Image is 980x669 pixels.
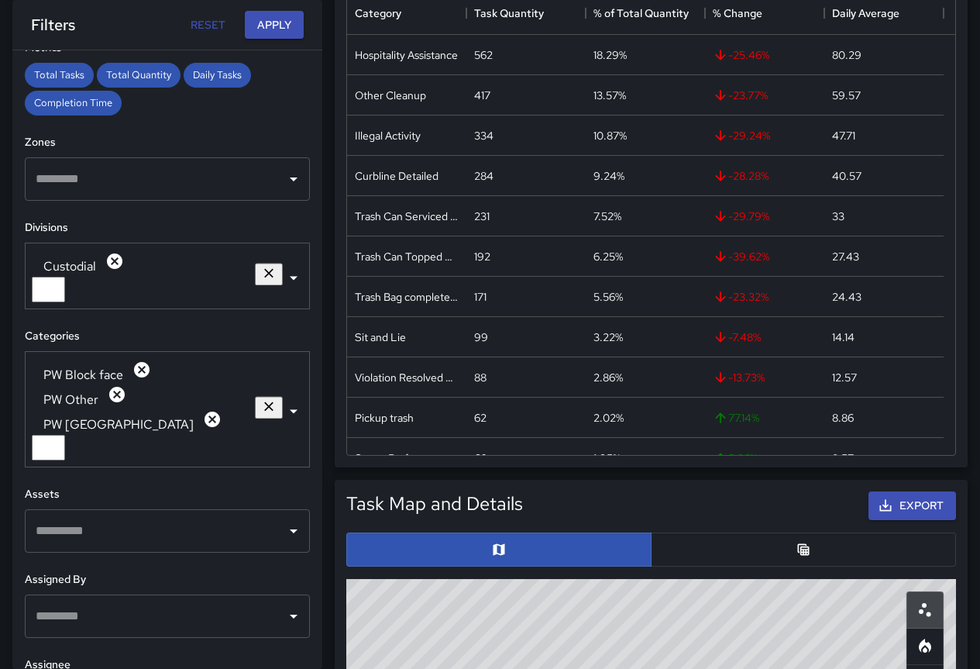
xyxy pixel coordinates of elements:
[832,329,854,345] div: 14.14
[25,571,310,588] h6: Assigned By
[491,542,507,557] svg: Map
[255,263,283,285] button: Clear
[34,258,105,274] span: Custodial
[346,533,652,567] button: Map
[355,370,459,385] div: Violation Resolved Jaywalking
[593,209,621,224] div: 7.52%
[916,637,934,656] svg: Heatmap
[832,168,861,184] div: 40.57
[593,450,621,466] div: 1.95%
[832,128,855,143] div: 47.71
[906,628,944,665] button: Heatmap
[832,88,861,103] div: 59.57
[34,252,257,274] div: Custodial
[713,209,769,224] span: -29.79 %
[713,329,761,345] span: -7.48 %
[97,68,181,81] span: Total Quantity
[255,396,283,419] button: Clear
[184,63,251,88] div: Daily Tasks
[593,47,627,63] div: 18.29%
[474,329,488,345] div: 99
[713,47,769,63] span: -25.46 %
[832,249,859,264] div: 27.43
[713,249,769,264] span: -39.62 %
[474,450,487,466] div: 60
[593,289,623,305] div: 5.56%
[283,168,304,190] button: Open
[593,128,627,143] div: 10.87%
[713,410,759,426] span: 77.14 %
[355,209,459,224] div: Trash Can Serviced Public
[34,391,108,408] span: PW Other
[832,209,844,224] div: 33
[184,68,251,81] span: Daily Tasks
[474,88,490,103] div: 417
[593,370,623,385] div: 2.86%
[474,289,487,305] div: 171
[31,12,75,37] h6: Filters
[832,289,861,305] div: 24.43
[25,219,310,236] h6: Divisions
[474,249,490,264] div: 192
[593,88,626,103] div: 13.57%
[832,450,854,466] div: 8.57
[713,450,758,466] span: 5.26 %
[713,289,769,305] span: -23.32 %
[183,11,232,40] button: Reset
[34,385,257,408] div: PW Other
[25,96,122,109] span: Completion Time
[355,450,459,466] div: Street Performers Observed
[355,249,459,264] div: Trash Can Topped Off
[474,410,487,426] div: 62
[713,168,769,184] span: -28.28 %
[355,128,421,143] div: Illegal Activity
[593,249,623,264] div: 6.25%
[832,370,857,385] div: 12.57
[34,367,132,383] span: PW Block face
[355,329,406,345] div: Sit and Lie
[355,410,414,426] div: Pickup trash
[832,47,861,63] div: 80.29
[34,416,203,433] span: PW [GEOGRAPHIC_DATA]
[355,168,438,184] div: Curbline Detailed
[25,91,122,116] div: Completion Time
[796,542,811,557] svg: Table
[355,88,426,103] div: Other Cleanup
[34,360,257,383] div: PW Block face
[25,328,310,345] h6: Categories
[906,591,944,629] button: Scatterplot
[474,209,490,224] div: 231
[355,47,458,63] div: Hospitality Assistance
[25,68,94,81] span: Total Tasks
[474,168,493,184] div: 284
[283,267,304,288] button: Open
[593,168,624,184] div: 9.24%
[474,47,493,63] div: 562
[713,88,768,103] span: -23.77 %
[25,63,94,88] div: Total Tasks
[25,134,310,151] h6: Zones
[283,400,304,422] button: Open
[713,370,765,385] span: -13.73 %
[474,128,493,143] div: 334
[916,601,934,619] svg: Scatterplot
[474,370,487,385] div: 88
[593,410,624,426] div: 2.02%
[283,520,304,542] button: Open
[245,11,304,40] button: Apply
[97,63,181,88] div: Total Quantity
[868,491,956,520] button: Export
[34,410,257,433] div: PW [GEOGRAPHIC_DATA]
[283,605,304,627] button: Open
[25,486,310,503] h6: Assets
[713,128,770,143] span: -29.24 %
[593,329,623,345] div: 3.22%
[651,533,956,567] button: Table
[346,491,523,516] h5: Task Map and Details
[832,410,854,426] div: 8.86
[355,289,459,305] div: Trash Bag completed BLUE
